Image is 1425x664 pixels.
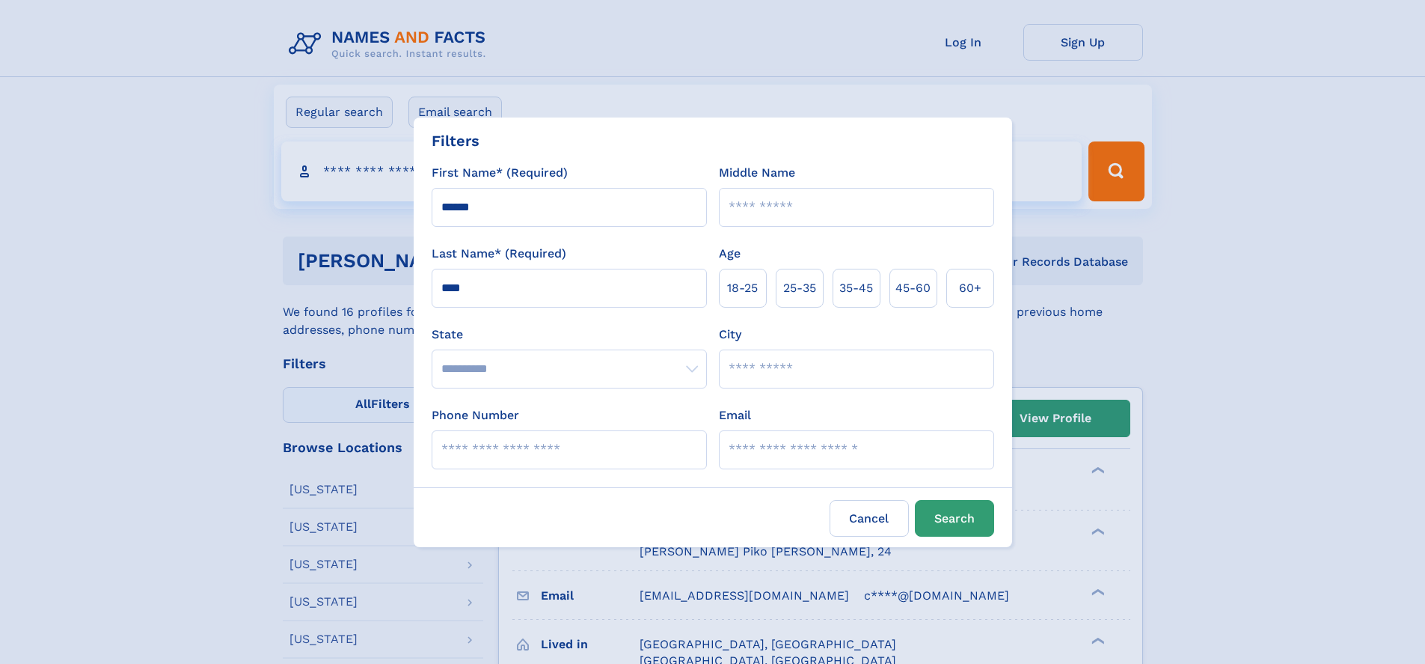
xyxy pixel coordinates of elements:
[432,164,568,182] label: First Name* (Required)
[839,279,873,297] span: 35‑45
[432,130,479,152] div: Filters
[432,406,519,424] label: Phone Number
[830,500,909,537] label: Cancel
[895,279,931,297] span: 45‑60
[719,245,741,263] label: Age
[719,406,751,424] label: Email
[719,164,795,182] label: Middle Name
[959,279,981,297] span: 60+
[719,326,741,344] label: City
[783,279,816,297] span: 25‑35
[727,279,758,297] span: 18‑25
[432,245,566,263] label: Last Name* (Required)
[432,326,707,344] label: State
[915,500,994,537] button: Search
